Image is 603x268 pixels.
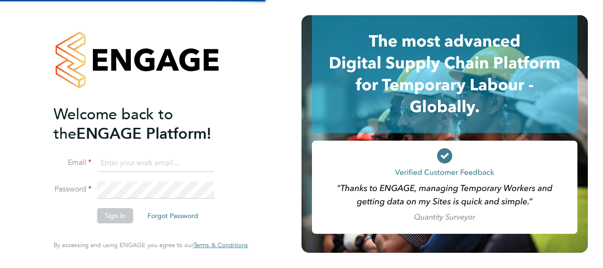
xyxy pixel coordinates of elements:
button: Sign In [97,208,133,223]
input: Enter your work email... [97,155,214,172]
span: Welcome back to the [54,105,173,143]
h2: ENGAGE Platform! [54,105,238,144]
label: Email [54,158,91,168]
button: Forgot Password [140,208,206,223]
a: Terms & Conditions [193,241,248,249]
span: By accessing and using ENGAGE you agree to our [54,241,248,249]
label: Password [54,184,91,194]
